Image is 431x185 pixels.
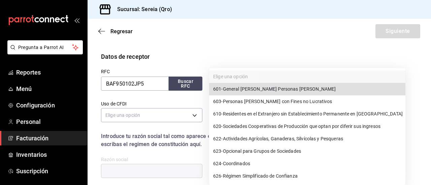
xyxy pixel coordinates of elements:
[213,123,380,130] span: 620 - Sociedades Cooperativas de Producción que optan por diferir sus ingresos
[213,135,343,142] span: 622 - Actividades Agrícolas, Ganaderas, Silvícolas y Pesqueras
[213,160,250,167] span: 624 - Coordinados
[213,173,298,180] span: 626 - Régimen Simplificado de Confianza
[213,98,332,105] span: 603 - Personas [PERSON_NAME] con Fines no Lucrativos
[213,148,301,155] span: 623 - Opcional para Grupos de Sociedades
[213,110,403,118] span: 610 - Residentes en el Extranjero sin Establecimiento Permanente en [GEOGRAPHIC_DATA]
[213,86,336,93] span: 601 - General [PERSON_NAME] Personas [PERSON_NAME]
